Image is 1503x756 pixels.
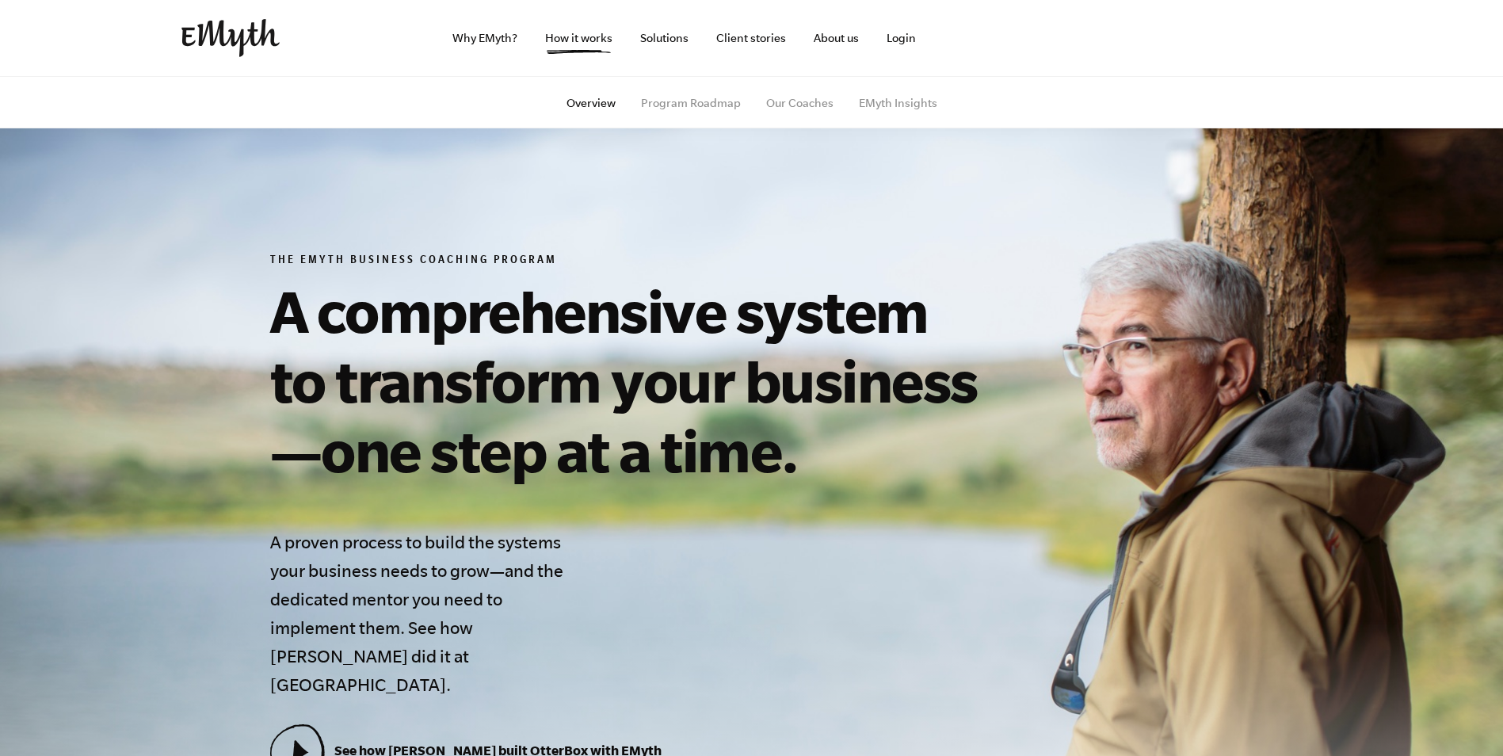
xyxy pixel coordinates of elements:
[982,21,1148,55] iframe: Embedded CTA
[181,19,280,57] img: EMyth
[270,254,993,269] h6: The EMyth Business Coaching Program
[270,528,574,699] h4: A proven process to build the systems your business needs to grow—and the dedicated mentor you ne...
[270,276,993,485] h1: A comprehensive system to transform your business—one step at a time.
[566,97,616,109] a: Overview
[641,97,741,109] a: Program Roadmap
[766,97,834,109] a: Our Coaches
[1156,21,1322,55] iframe: Embedded CTA
[1424,680,1503,756] iframe: Chat Widget
[859,97,937,109] a: EMyth Insights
